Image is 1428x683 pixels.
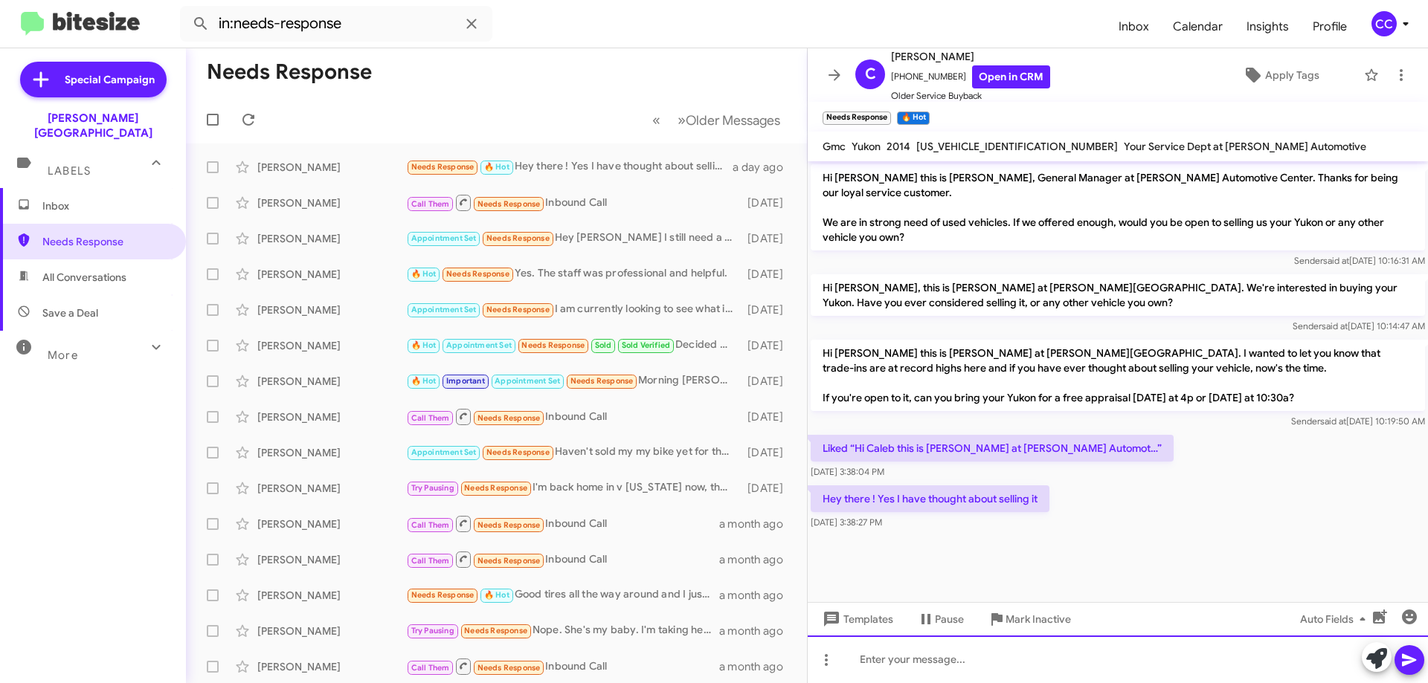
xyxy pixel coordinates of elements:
[257,445,406,460] div: [PERSON_NAME]
[42,234,169,249] span: Needs Response
[411,556,450,566] span: Call Them
[406,301,740,318] div: I am currently looking to see what is out there. I am looking for a Jeep Grand Cherokee that come...
[477,520,541,530] span: Needs Response
[976,606,1083,632] button: Mark Inactive
[257,517,406,531] div: [PERSON_NAME]
[678,111,686,129] span: »
[411,162,475,172] span: Needs Response
[897,111,929,125] small: 🔥 Hot
[406,622,719,639] div: Nope. She's my baby. I'm taking her on a road trip to [US_STATE] next week. Can't kill a Honda.
[257,267,406,282] div: [PERSON_NAME]
[257,659,406,674] div: [PERSON_NAME]
[740,445,795,460] div: [DATE]
[257,374,406,389] div: [PERSON_NAME]
[891,65,1050,88] span: [PHONE_NUMBER]
[257,160,406,175] div: [PERSON_NAME]
[477,556,541,566] span: Needs Response
[477,413,541,423] span: Needs Response
[257,481,406,496] div: [PERSON_NAME]
[406,514,719,533] div: Inbound Call
[643,105,669,135] button: Previous
[740,410,795,424] div: [DATE]
[1294,255,1425,266] span: Sender [DATE] 10:16:31 AM
[406,230,740,247] div: Hey [PERSON_NAME] I still need a vehicle, I had some personal things come up but can I still buy ...
[446,376,485,386] span: Important
[48,349,78,362] span: More
[1204,62,1357,88] button: Apply Tags
[1323,255,1349,266] span: said at
[1161,5,1235,48] a: Calendar
[257,624,406,638] div: [PERSON_NAME]
[644,105,789,135] nav: Page navigation example
[852,140,881,153] span: Yukon
[406,550,719,569] div: Inbound Call
[820,606,893,632] span: Templates
[406,444,740,461] div: Haven't sold my my bike yet for the down payment
[446,269,509,279] span: Needs Response
[42,198,169,213] span: Inbox
[257,588,406,603] div: [PERSON_NAME]
[1320,415,1346,427] span: said at
[486,233,550,243] span: Needs Response
[180,6,492,42] input: Search
[652,111,660,129] span: «
[411,520,450,530] span: Call Them
[486,447,550,457] span: Needs Response
[207,60,372,84] h1: Needs Response
[411,663,450,673] span: Call Them
[669,105,789,135] button: Next
[740,195,795,210] div: [DATE]
[406,407,740,426] div: Inbound Call
[411,590,475,600] span: Needs Response
[1107,5,1161,48] a: Inbox
[1300,606,1371,632] span: Auto Fields
[823,140,846,153] span: Gmc
[811,274,1425,316] p: Hi [PERSON_NAME], this is [PERSON_NAME] at [PERSON_NAME][GEOGRAPHIC_DATA]. We're interested in bu...
[811,340,1425,411] p: Hi [PERSON_NAME] this is [PERSON_NAME] at [PERSON_NAME][GEOGRAPHIC_DATA]. I wanted to let you kno...
[622,340,671,350] span: Sold Verified
[477,663,541,673] span: Needs Response
[733,160,795,175] div: a day ago
[1293,320,1425,331] span: Sender [DATE] 10:14:47 AM
[811,164,1425,250] p: Hi [PERSON_NAME] this is [PERSON_NAME], General Manager at [PERSON_NAME] Automotive Center. Thank...
[406,479,740,496] div: I'm back home in v [US_STATE] now, thanks
[257,302,406,317] div: [PERSON_NAME]
[406,158,733,175] div: Hey there ! Yes I have thought about selling it
[521,340,585,350] span: Needs Response
[257,552,406,567] div: [PERSON_NAME]
[887,140,910,153] span: 2014
[406,372,740,389] div: Morning [PERSON_NAME]... we were unable to connect and get concrete info wanted
[740,338,795,353] div: [DATE]
[411,305,477,314] span: Appointment Set
[411,340,437,350] span: 🔥 Hot
[20,62,167,97] a: Special Campaign
[808,606,905,632] button: Templates
[406,337,740,354] div: Decided not to proceed with that. But am interested in maybe trading my truck
[486,305,550,314] span: Needs Response
[865,62,876,86] span: C
[406,193,740,212] div: Inbound Call
[740,302,795,317] div: [DATE]
[1291,415,1425,427] span: Sender [DATE] 10:19:50 AM
[1235,5,1301,48] a: Insights
[719,659,795,674] div: a month ago
[811,466,884,477] span: [DATE] 3:38:04 PM
[464,626,527,635] span: Needs Response
[65,72,155,87] span: Special Campaign
[891,88,1050,103] span: Older Service Buyback
[411,626,454,635] span: Try Pausing
[484,590,509,600] span: 🔥 Hot
[1006,606,1071,632] span: Mark Inactive
[823,111,891,125] small: Needs Response
[740,267,795,282] div: [DATE]
[411,447,477,457] span: Appointment Set
[1124,140,1366,153] span: Your Service Dept at [PERSON_NAME] Automotive
[740,231,795,246] div: [DATE]
[411,199,450,209] span: Call Them
[595,340,612,350] span: Sold
[916,140,1118,153] span: [US_VEHICLE_IDENTIFICATION_NUMBER]
[972,65,1050,88] a: Open in CRM
[257,195,406,210] div: [PERSON_NAME]
[446,340,512,350] span: Appointment Set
